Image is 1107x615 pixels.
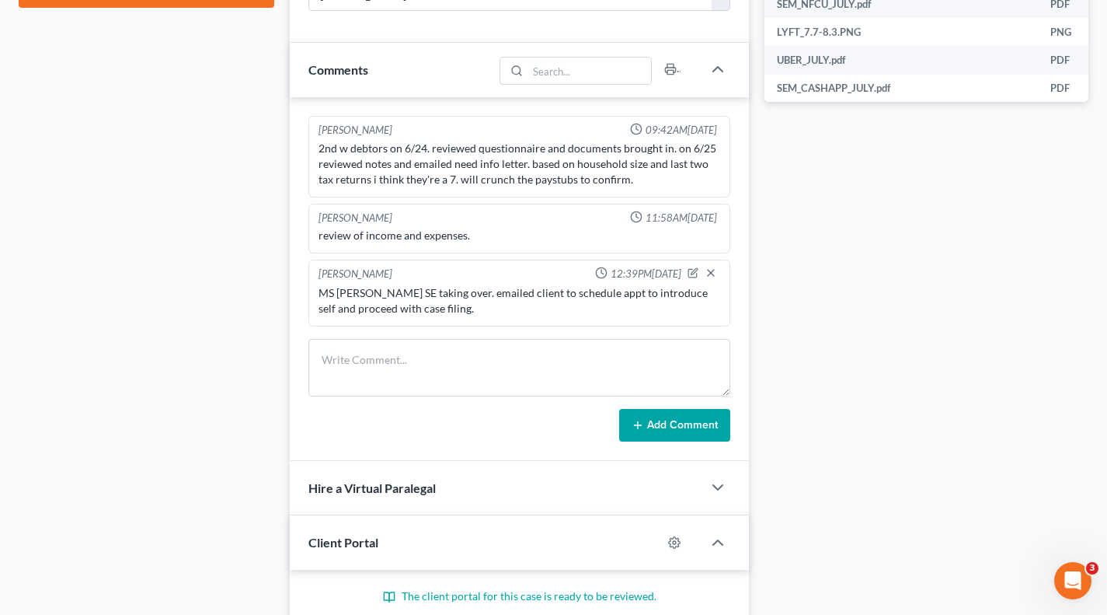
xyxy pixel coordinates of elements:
[646,211,717,225] span: 11:58AM[DATE]
[319,211,392,225] div: [PERSON_NAME]
[319,285,720,316] div: MS [PERSON_NAME] SE taking over. emailed client to schedule appt to introduce self and proceed wi...
[308,480,436,495] span: Hire a Virtual Paralegal
[1086,562,1098,575] span: 3
[319,267,392,282] div: [PERSON_NAME]
[319,228,720,243] div: review of income and expenses.
[646,123,717,138] span: 09:42AM[DATE]
[764,18,1038,46] td: LYFT_7.7-8.3.PNG
[319,141,720,187] div: 2nd w debtors on 6/24. reviewed questionnaire and documents brought in. on 6/25 reviewed notes an...
[308,589,730,604] p: The client portal for this case is ready to be reviewed.
[528,58,652,84] input: Search...
[308,62,368,77] span: Comments
[1054,562,1091,599] iframe: Intercom live chat
[611,267,681,281] span: 12:39PM[DATE]
[319,123,392,138] div: [PERSON_NAME]
[764,75,1038,103] td: SEM_CASHAPP_JULY.pdf
[619,409,730,442] button: Add Comment
[308,535,378,550] span: Client Portal
[764,46,1038,74] td: UBER_JULY.pdf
